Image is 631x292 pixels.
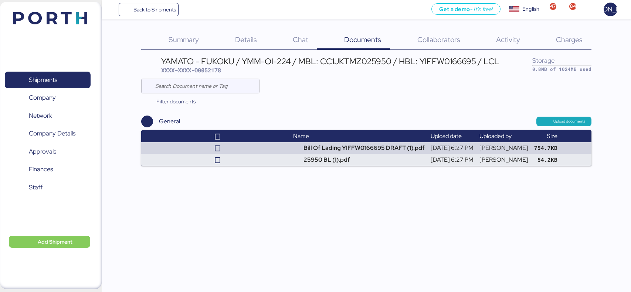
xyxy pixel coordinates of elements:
div: YAMATO - FUKOKU / YMM-OI-224 / MBL: CC1JKTMZ025950 / HBL: YIFFW0166695 / LCL [161,57,499,65]
div: General [159,117,180,126]
button: Menu [106,3,119,16]
td: 54.2KB [531,154,560,166]
span: Company Details [29,128,75,139]
button: Upload documents [536,117,591,126]
span: Add Shipment [38,237,72,246]
td: 754.7KB [531,142,560,154]
span: Size [547,132,557,140]
span: Details [235,35,257,44]
span: Filter documents [156,97,196,106]
input: Search Document name or Tag [155,79,255,93]
span: Storage [532,56,555,65]
span: Charges [556,35,583,44]
a: Shipments [5,72,91,89]
a: Staff [5,179,91,196]
span: Uploaded by [479,132,512,140]
span: Approvals [29,146,56,157]
td: 25950 BL (1).pdf [290,154,428,166]
td: [PERSON_NAME] [476,154,531,166]
span: Upload documents [553,118,586,125]
span: Network [29,110,52,121]
td: [DATE] 6:27 PM [428,154,476,166]
td: [PERSON_NAME] [476,142,531,154]
span: Documents [344,35,381,44]
a: Network [5,107,91,124]
button: Add Shipment [9,236,90,248]
span: Upload date [431,132,462,140]
td: Bill Of Lading YIFFW0166695 DRAFT (1).pdf [290,142,428,154]
span: Collaborators [417,35,460,44]
td: [DATE] 6:27 PM [428,142,476,154]
span: Company [29,92,56,103]
span: Summary [169,35,199,44]
a: Company [5,89,91,106]
span: Activity [496,35,520,44]
a: Approvals [5,143,91,160]
span: Name [293,132,309,140]
span: Back to Shipments [133,5,176,14]
div: 0.8MB of 1024MB used [532,66,591,73]
a: Company Details [5,125,91,142]
a: Finances [5,161,91,178]
div: English [522,5,539,13]
span: Finances [29,164,53,175]
span: Staff [29,182,43,193]
span: Chat [293,35,308,44]
span: XXXX-XXXX-O0052178 [161,66,221,74]
a: Back to Shipments [119,3,179,16]
span: Shipments [29,75,57,85]
button: Filter documents [141,95,201,108]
